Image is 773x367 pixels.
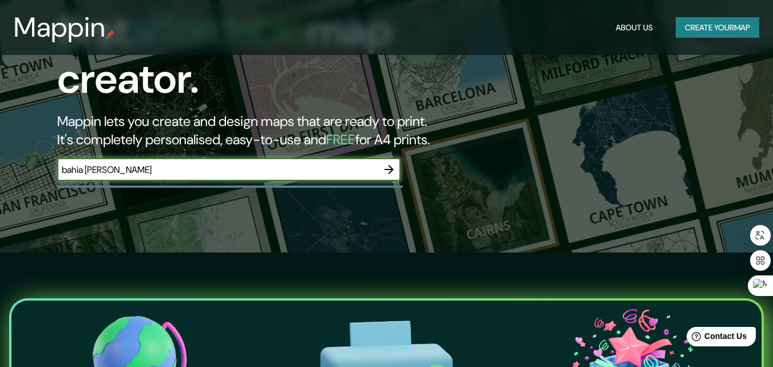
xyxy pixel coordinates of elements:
iframe: Help widget launcher [671,322,760,354]
h5: FREE [326,131,355,148]
input: Choose your favourite place [57,163,378,176]
h3: Mappin [14,11,106,44]
button: About Us [611,17,657,38]
img: mappin-pin [106,30,115,39]
button: Create yourmap [676,17,759,38]
h2: Mappin lets you create and design maps that are ready to print. It's completely personalised, eas... [57,112,444,149]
